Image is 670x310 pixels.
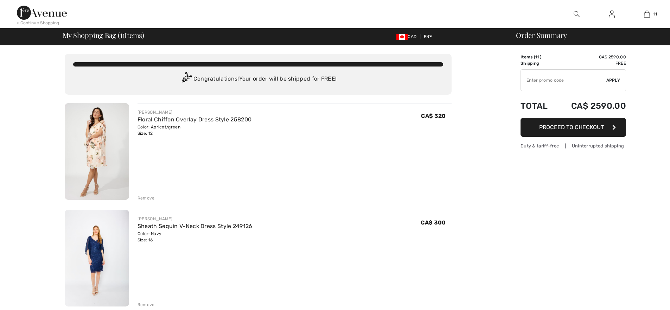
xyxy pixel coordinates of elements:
img: Floral Chiffon Overlay Dress Style 258200 [65,103,129,200]
div: Remove [138,302,155,308]
a: Floral Chiffon Overlay Dress Style 258200 [138,116,251,123]
div: Order Summary [508,32,666,39]
img: 1ère Avenue [17,6,67,20]
span: Apply [606,77,620,83]
span: 11 [535,55,540,59]
span: My Shopping Bag ( Items) [63,32,145,39]
img: Sheath Sequin V-Neck Dress Style 249126 [65,210,129,306]
span: CA$ 300 [421,219,446,226]
img: My Info [609,10,615,18]
div: Color: Navy Size: 16 [138,230,253,243]
td: Free [555,60,626,67]
span: Proceed to Checkout [539,124,604,131]
a: Sign In [603,10,620,19]
td: Items ( ) [521,54,555,60]
span: CA$ 320 [421,113,446,119]
div: Congratulations! Your order will be shipped for FREE! [73,72,443,86]
span: CAD [396,34,419,39]
td: CA$ 2590.00 [555,94,626,118]
td: CA$ 2590.00 [555,54,626,60]
span: 11 [653,11,657,17]
span: 11 [120,30,125,39]
div: < Continue Shopping [17,20,59,26]
input: Promo code [521,70,606,91]
div: [PERSON_NAME] [138,109,251,115]
div: Remove [138,195,155,201]
button: Proceed to Checkout [521,118,626,137]
span: EN [424,34,433,39]
img: Canadian Dollar [396,34,408,40]
a: 11 [630,10,664,18]
img: search the website [574,10,580,18]
div: Duty & tariff-free | Uninterrupted shipping [521,143,626,149]
img: Congratulation2.svg [179,72,193,86]
div: Color: Apricot/green Size: 12 [138,124,251,137]
td: Total [521,94,555,118]
td: Shipping [521,60,555,67]
div: [PERSON_NAME] [138,216,253,222]
a: Sheath Sequin V-Neck Dress Style 249126 [138,223,253,229]
img: My Bag [644,10,650,18]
